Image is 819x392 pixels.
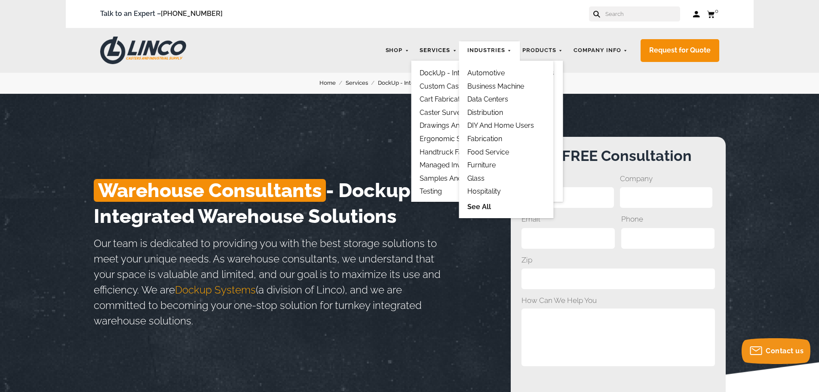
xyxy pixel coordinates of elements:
[346,78,378,88] a: Services
[319,78,346,88] a: Home
[742,338,810,364] button: Contact us
[378,78,500,88] a: DockUp - Integrated Warehouse Solutions
[100,8,223,20] span: Talk to an Expert –
[693,10,700,19] a: Log in
[467,148,509,156] a: Food Service
[94,179,326,202] span: Warehouse Consultants
[175,284,256,296] a: Dockup Systems
[420,82,491,90] a: Custom Caster Design
[467,202,545,212] a: See All
[420,135,479,143] a: Ergonomic Survey
[420,174,529,182] a: Samples and Live Product Demos
[604,6,680,22] input: Search
[521,148,715,164] h3: Get a FREE Consultation
[381,42,414,59] a: Shop
[521,254,715,266] span: Zip
[620,173,712,185] span: Company
[641,39,719,62] a: Request for Quote
[467,69,505,77] a: Automotive
[521,228,615,249] input: Email*
[521,187,614,208] input: Name*
[467,108,503,117] a: Distribution
[420,161,482,169] a: Managed Inventory
[467,95,508,103] a: Data Centers
[518,42,567,59] a: Products
[621,213,715,225] span: Phone
[620,187,712,208] input: Company
[467,82,524,90] a: Business Machine
[467,161,496,169] a: Furniture
[420,121,494,130] a: Drawings and Cad Files
[521,294,715,306] span: How Can We Help You
[467,187,501,195] a: Hospitality
[467,121,534,130] a: DIY and Home Users
[521,269,715,289] input: Zip
[420,69,554,77] a: DockUp - Integrated Warehouse Solutions
[420,148,490,156] a: Handtruck Fabrication
[621,228,715,249] input: Phone
[715,8,718,14] span: 0
[463,42,516,59] a: Industries
[521,309,715,366] textarea: How Can We Help You
[420,95,469,103] a: Cart Fabrication
[521,213,615,225] span: Email*
[467,174,485,182] a: Glass
[766,347,804,355] span: Contact us
[420,187,442,195] a: Testing
[161,9,223,18] a: [PHONE_NUMBER]
[521,173,614,185] span: Name*
[100,37,186,64] img: LINCO CASTERS & INDUSTRIAL SUPPLY
[420,108,465,117] a: Caster Survey
[467,135,502,143] a: Fabrication
[415,42,461,59] a: Services
[707,9,719,19] a: 0
[94,236,442,329] p: Our team is dedicated to providing you with the best storage solutions to meet your unique needs....
[569,42,632,59] a: Company Info
[94,178,511,229] h1: - Dockup: Integrated Warehouse Solutions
